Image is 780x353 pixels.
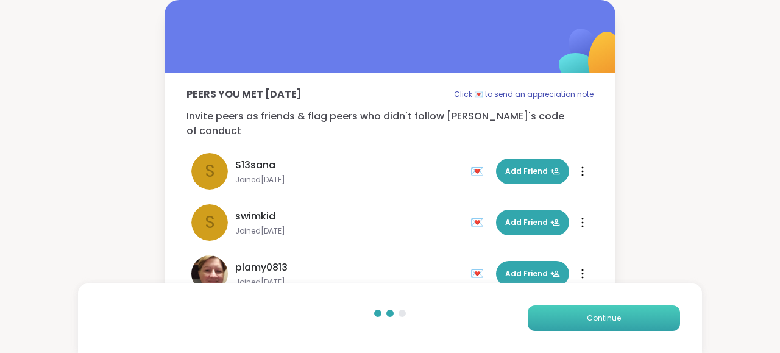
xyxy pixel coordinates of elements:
[496,261,569,287] button: Add Friend
[528,305,680,331] button: Continue
[235,209,275,224] span: swimkid
[496,210,569,235] button: Add Friend
[205,210,215,235] span: s
[235,277,463,287] span: Joined [DATE]
[186,87,302,102] p: Peers you met [DATE]
[191,255,228,292] img: plamy0813
[587,313,621,324] span: Continue
[470,264,489,283] div: 💌
[505,166,560,177] span: Add Friend
[186,109,594,138] p: Invite peers as friends & flag peers who didn't follow [PERSON_NAME]'s code of conduct
[470,162,489,181] div: 💌
[205,159,215,184] span: S
[235,260,288,275] span: plamy0813
[470,213,489,232] div: 💌
[235,175,463,185] span: Joined [DATE]
[235,226,463,236] span: Joined [DATE]
[496,159,569,184] button: Add Friend
[235,158,275,173] span: S13sana
[505,268,560,279] span: Add Friend
[454,87,594,102] p: Click 💌 to send an appreciation note
[505,217,560,228] span: Add Friend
